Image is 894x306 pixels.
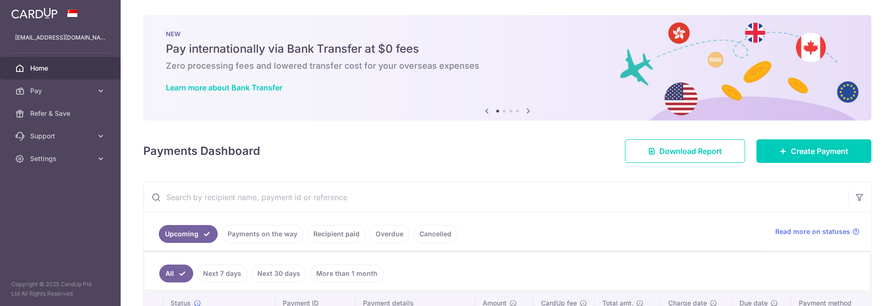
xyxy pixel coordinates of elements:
[659,145,722,157] span: Download Report
[756,139,871,163] a: Create Payment
[775,227,860,236] a: Read more on statuses
[251,265,306,282] a: Next 30 days
[159,225,218,243] a: Upcoming
[15,33,106,42] p: [EMAIL_ADDRESS][DOMAIN_NAME]
[30,64,92,73] span: Home
[791,145,848,157] span: Create Payment
[30,131,92,141] span: Support
[197,265,247,282] a: Next 7 days
[166,83,282,92] a: Learn more about Bank Transfer
[834,278,885,301] iframe: Opens a widget where you can find more information
[775,227,850,236] span: Read more on statuses
[413,225,458,243] a: Cancelled
[159,265,193,282] a: All
[166,41,849,56] h5: Pay internationally via Bank Transfer at $0 fees
[625,139,745,163] a: Download Report
[310,265,384,282] a: More than 1 month
[369,225,410,243] a: Overdue
[143,143,260,160] h4: Payments Dashboard
[221,225,303,243] a: Payments on the way
[30,154,92,163] span: Settings
[144,182,848,212] input: Search by recipient name, payment id or reference
[166,30,849,38] p: NEW
[30,109,92,118] span: Refer & Save
[307,225,366,243] a: Recipient paid
[143,15,871,121] img: Bank transfer banner
[166,60,849,72] h6: Zero processing fees and lowered transfer cost for your overseas expenses
[30,86,92,96] span: Pay
[11,8,57,19] img: CardUp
